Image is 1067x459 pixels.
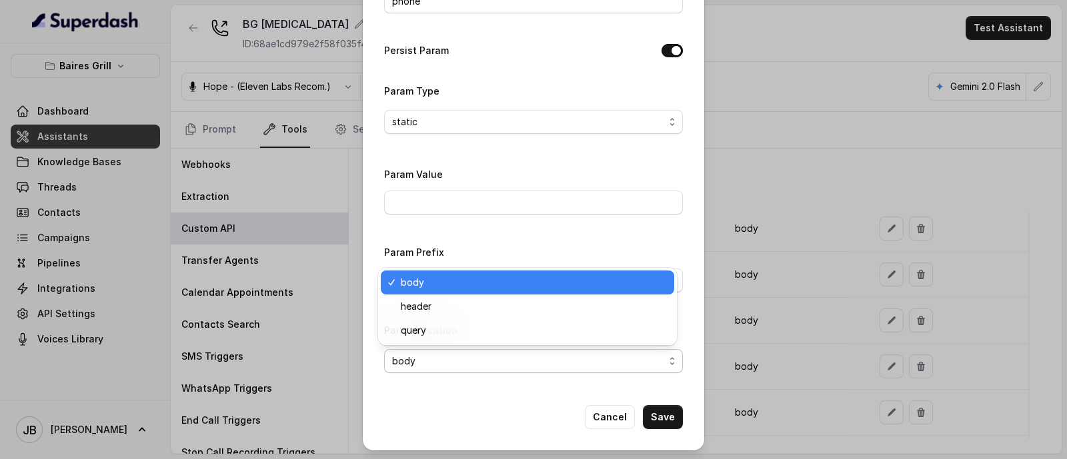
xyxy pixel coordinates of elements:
[401,274,666,290] span: body
[392,353,664,369] span: body
[384,349,683,373] button: body
[378,268,677,345] div: body
[401,322,666,338] span: query
[401,298,666,314] span: header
